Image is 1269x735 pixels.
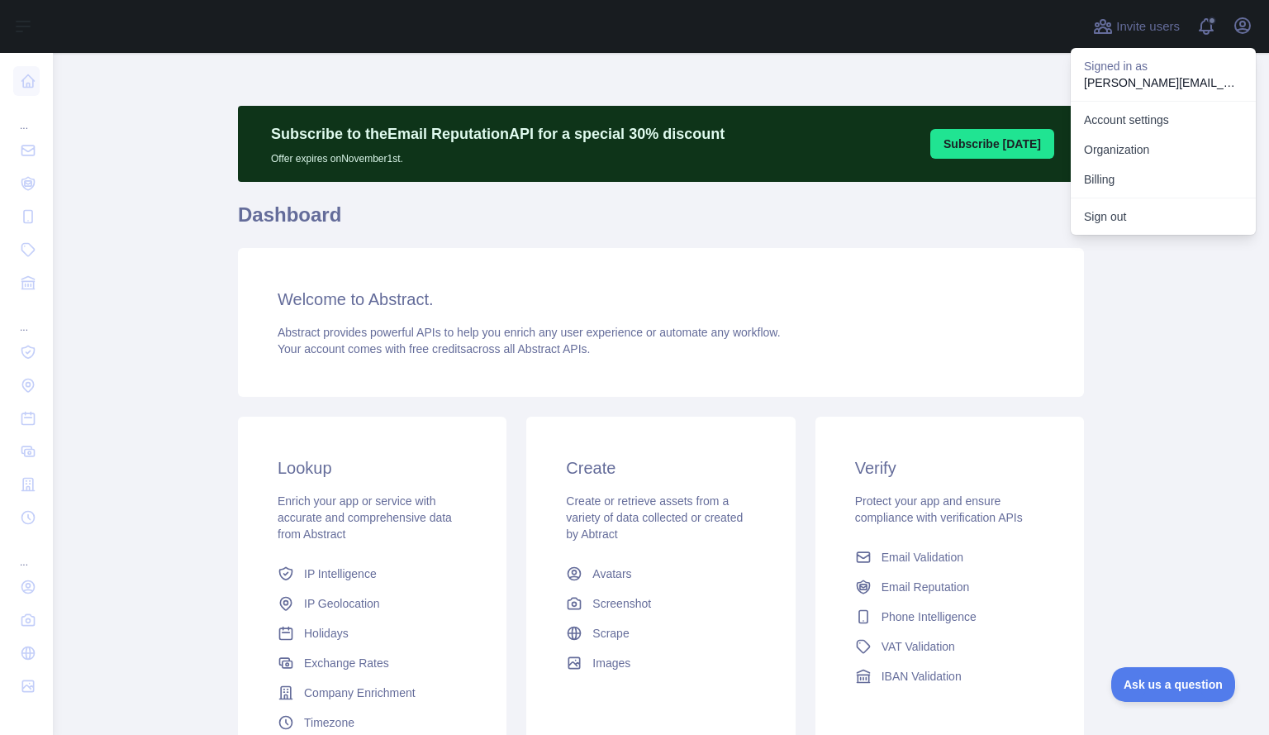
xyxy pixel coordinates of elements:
a: IP Intelligence [271,559,473,589]
button: Billing [1071,165,1256,194]
span: Email Reputation [882,579,970,595]
p: Offer expires on November 1st. [271,146,725,165]
span: VAT Validation [882,638,955,655]
span: Abstract provides powerful APIs to help you enrich any user experience or automate any workflow. [278,326,781,339]
a: Images [559,648,762,678]
h3: Lookup [278,456,467,480]
span: Your account comes with across all Abstract APIs. [278,342,590,356]
span: IBAN Validation [882,668,962,685]
a: Organization [1071,135,1256,165]
a: IP Geolocation [271,589,473,618]
a: Holidays [271,618,473,648]
h3: Verify [855,456,1044,480]
span: free credits [409,342,466,356]
h3: Welcome to Abstract. [278,288,1044,311]
a: Company Enrichment [271,678,473,708]
h3: Create [566,456,755,480]
a: Scrape [559,618,762,648]
span: Scrape [592,625,629,642]
a: Phone Intelligence [848,602,1051,632]
a: VAT Validation [848,632,1051,661]
div: ... [13,99,40,132]
span: Holidays [304,625,349,642]
a: Account settings [1071,105,1256,135]
span: Timezone [304,714,354,731]
span: Enrich your app or service with accurate and comprehensive data from Abstract [278,494,452,541]
a: Screenshot [559,589,762,618]
span: Company Enrichment [304,685,416,701]
button: Sign out [1071,202,1256,231]
span: Email Validation [882,549,963,566]
button: Subscribe [DATE] [930,129,1054,159]
div: ... [13,301,40,334]
h1: Dashboard [238,202,1084,241]
a: Email Validation [848,542,1051,572]
span: Images [592,655,630,671]
p: [PERSON_NAME][EMAIL_ADDRESS][DOMAIN_NAME] [1084,74,1243,91]
iframe: Toggle Customer Support [1111,667,1236,702]
div: ... [13,536,40,569]
span: Screenshot [592,595,651,612]
span: Protect your app and ensure compliance with verification APIs [855,494,1023,524]
span: IP Geolocation [304,595,380,612]
a: Avatars [559,559,762,589]
span: Invite users [1116,17,1180,36]
span: Create or retrieve assets from a variety of data collected or created by Abtract [566,494,743,541]
span: IP Intelligence [304,566,377,582]
a: IBAN Validation [848,661,1051,691]
p: Subscribe to the Email Reputation API for a special 30 % discount [271,122,725,146]
span: Phone Intelligence [882,609,977,625]
button: Invite users [1090,13,1183,40]
span: Exchange Rates [304,655,389,671]
span: Avatars [592,566,631,582]
a: Email Reputation [848,572,1051,602]
a: Exchange Rates [271,648,473,678]
p: Signed in as [1084,58,1243,74]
